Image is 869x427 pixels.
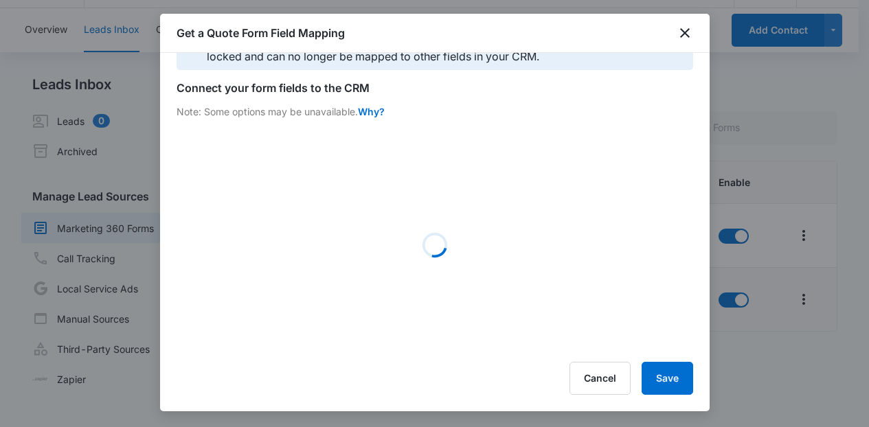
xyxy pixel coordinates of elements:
button: Cancel [569,362,631,395]
p: Note: Some options may be unavailable. [177,104,358,119]
button: Save [642,362,693,395]
h1: Get a Quote Form Field Mapping [177,25,345,41]
span: Why? [358,104,385,128]
h6: Connect your form fields to the CRM [177,80,693,96]
button: close [677,25,693,41]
